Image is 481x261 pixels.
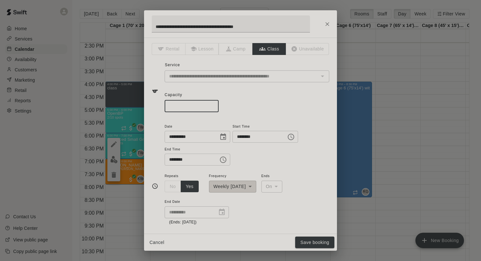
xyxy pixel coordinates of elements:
span: End Time [165,145,230,154]
span: Date [165,122,230,131]
span: Start Time [232,122,298,131]
div: On [261,181,283,193]
button: Close [322,18,333,30]
button: Choose date, selected date is Aug 13, 2025 [217,130,230,143]
svg: Service [152,88,158,94]
svg: Timing [152,183,158,189]
span: The type of an existing booking cannot be changed [219,43,253,55]
p: (Ends: [DATE]) [169,219,224,226]
span: Ends [261,172,283,181]
button: Save booking [295,237,334,248]
span: The type of an existing booking cannot be changed [152,43,186,55]
button: Choose time, selected time is 7:00 PM [217,153,230,166]
span: End Date [165,198,229,206]
div: outlined button group [165,181,199,193]
span: Capacity [165,93,182,97]
span: Frequency [209,172,256,181]
span: The type of an existing booking cannot be changed [186,43,219,55]
span: Service [165,63,180,67]
span: Repeats [165,172,204,181]
button: Cancel [147,237,167,248]
div: The service of an existing booking cannot be changed [165,70,329,82]
button: Choose time, selected time is 6:00 PM [285,130,297,143]
button: Yes [181,181,199,193]
span: The type of an existing booking cannot be changed [286,43,329,55]
button: Class [252,43,286,55]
